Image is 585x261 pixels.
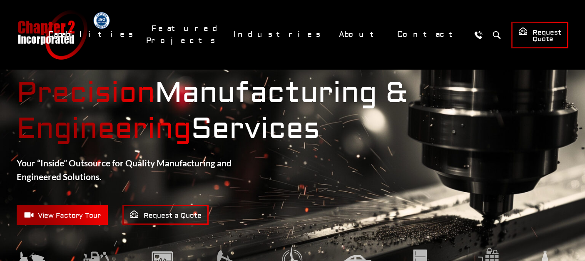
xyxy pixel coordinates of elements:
a: Call Us [470,27,486,43]
a: Contact [392,25,466,43]
a: Request Quote [511,22,568,48]
a: About [334,25,388,43]
a: View Factory Tour [17,205,108,225]
strong: Your “Inside” Outsource for Quality Manufacturing and Engineered Solutions. [17,158,232,182]
span: Request a Quote [129,210,202,220]
a: Chapter 2 Incorporated [17,10,87,60]
a: Request a Quote [122,205,209,225]
a: Industries [228,25,329,43]
strong: Manufacturing & Services [17,75,568,147]
button: Search [489,27,504,43]
span: View Factory Tour [24,210,101,220]
a: Featured Projects [146,20,224,50]
mark: Precision [17,75,155,111]
span: Request Quote [518,27,561,44]
a: Capabilities [43,25,142,43]
mark: Engineering [17,111,191,147]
